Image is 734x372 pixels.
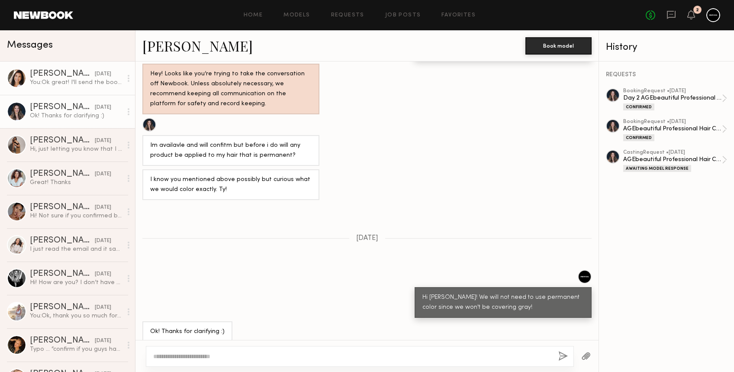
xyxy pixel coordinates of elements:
a: bookingRequest •[DATE]AGEbeautiful Professional Hair Color Campaign Gray CoverageConfirmed [623,119,727,141]
div: [PERSON_NAME] [30,203,95,212]
div: Hey! Looks like you’re trying to take the conversation off Newbook. Unless absolutely necessary, ... [150,69,312,109]
div: Great! Thanks [30,178,122,187]
div: [PERSON_NAME] [30,336,95,345]
div: [DATE] [95,337,111,345]
div: [PERSON_NAME] [30,170,95,178]
button: Book model [525,37,592,55]
div: [DATE] [95,304,111,312]
div: History [606,42,727,52]
div: booking Request • [DATE] [623,88,722,94]
span: Messages [7,40,53,50]
a: Job Posts [385,13,421,18]
div: Confirmed [623,134,654,141]
a: Requests [331,13,364,18]
div: Im availavle and will confitm but before i do will any product be applied to my hair that is perm... [150,141,312,161]
div: I just read the email and it says the color is more permanent in the two weeks that was said in t... [30,245,122,253]
div: Hi! Not sure if you confirmed bookings already, but wanted to let you know I just got back [DATE]... [30,212,122,220]
a: Models [283,13,310,18]
div: Awaiting Model Response [623,165,691,172]
div: [DATE] [95,104,111,112]
a: bookingRequest •[DATE]Day 2 AGEbeautiful Professional Hair Color CampaignConfirmed [623,88,727,110]
div: You: Ok great! I'll send the booking through now :) [30,78,122,87]
div: [DATE] [95,70,111,78]
div: [PERSON_NAME] [30,70,95,78]
div: REQUESTS [606,72,727,78]
div: [PERSON_NAME] [30,303,95,312]
div: [PERSON_NAME] [30,270,95,278]
div: booking Request • [DATE] [623,119,722,125]
div: [PERSON_NAME] [30,103,95,112]
div: Ok! Thanks for clarifying :) [30,112,122,120]
div: 2 [696,8,699,13]
div: [PERSON_NAME] [30,136,95,145]
div: You: Ok, thank you so much for the reply! :) [30,312,122,320]
div: [DATE] [95,237,111,245]
div: [PERSON_NAME] [30,236,95,245]
div: [DATE] [95,170,111,178]
div: AGEbeautiful Professional Hair Color Campaign Gray Coverage [623,155,722,164]
a: castingRequest •[DATE]AGEbeautiful Professional Hair Color Campaign Gray CoverageAwaiting Model R... [623,150,727,172]
div: Confirmed [623,104,654,110]
div: AGEbeautiful Professional Hair Color Campaign Gray Coverage [623,125,722,133]
div: [DATE] [95,270,111,278]
div: [DATE] [95,137,111,145]
a: Home [244,13,263,18]
div: casting Request • [DATE] [623,150,722,155]
div: Ok! Thanks for clarifying :) [150,327,225,337]
a: Book model [525,42,592,49]
span: [DATE] [356,235,378,242]
div: I know you mentioned above possibly but curious what we would color exactly. Ty! [150,175,312,195]
div: Day 2 AGEbeautiful Professional Hair Color Campaign [623,94,722,102]
a: Favorites [441,13,476,18]
div: Hi, just letting you know that I sent over the Hair selfie and intro video. Thank you so much for... [30,145,122,153]
div: Hi! How are you? I don’t have any gray hair! I have natural blonde hair with highlights. I’m base... [30,278,122,287]
div: Hi [PERSON_NAME]! We will not need to use permanent color since we won't be covering gray! [422,293,584,313]
a: [PERSON_NAME] [142,36,253,55]
div: Typo … “confirm if you guys have booked”. [30,345,122,353]
div: [DATE] [95,204,111,212]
